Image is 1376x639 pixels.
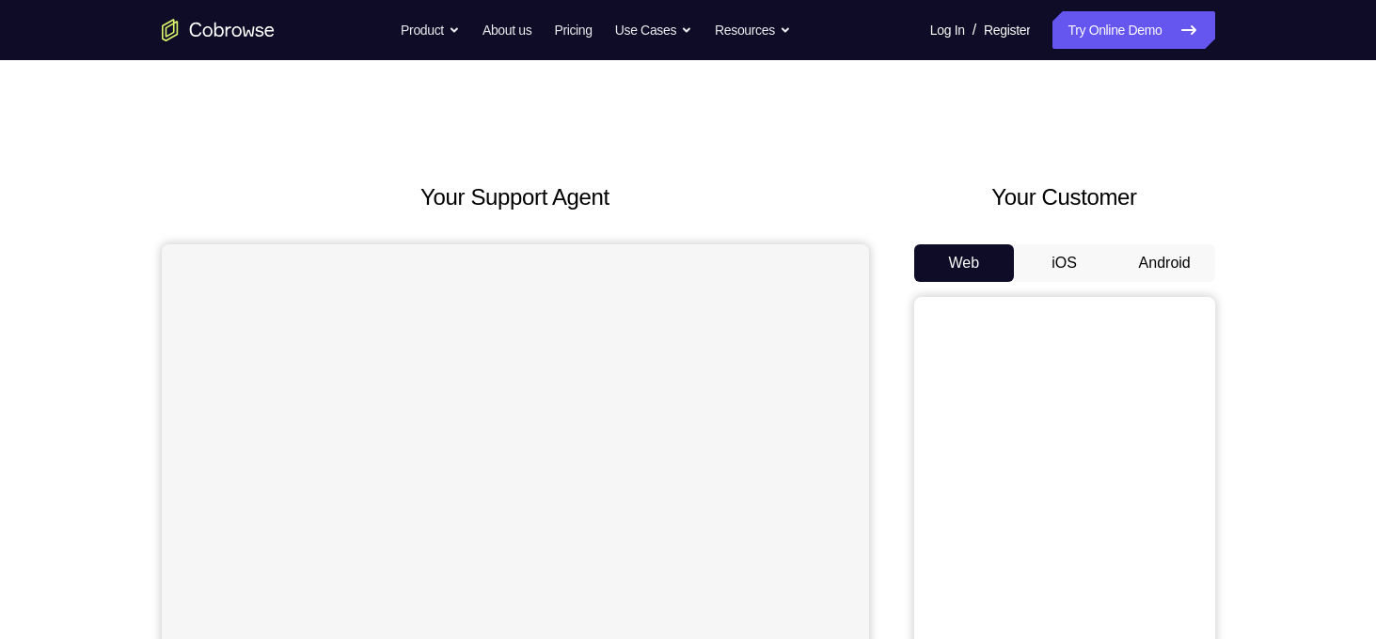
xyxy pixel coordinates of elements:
[1052,11,1214,49] a: Try Online Demo
[973,19,976,41] span: /
[482,11,531,49] a: About us
[914,180,1215,214] h2: Your Customer
[162,19,275,41] a: Go to the home page
[1014,244,1115,282] button: iOS
[715,11,791,49] button: Resources
[554,11,592,49] a: Pricing
[162,180,869,214] h2: Your Support Agent
[1115,244,1215,282] button: Android
[401,11,460,49] button: Product
[914,244,1015,282] button: Web
[984,11,1030,49] a: Register
[930,11,965,49] a: Log In
[615,11,692,49] button: Use Cases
